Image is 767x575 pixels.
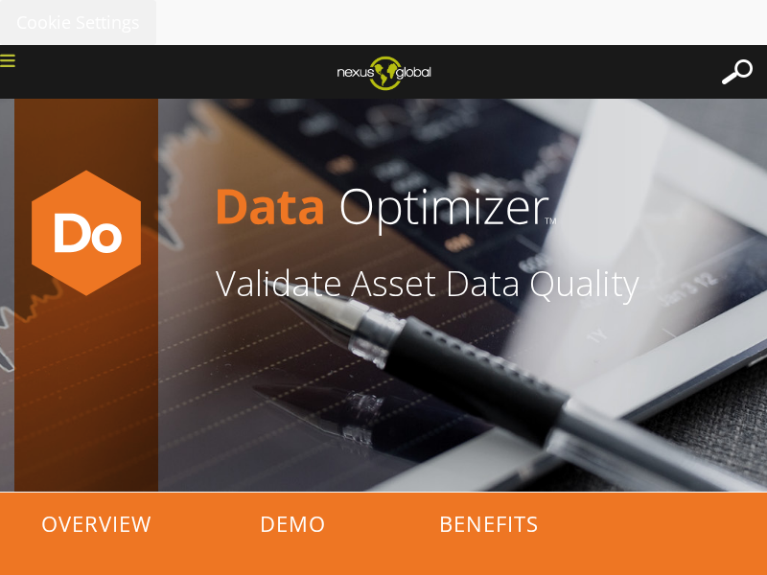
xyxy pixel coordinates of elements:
[393,493,585,555] p: BENEFITS
[216,147,753,266] img: DataOpthorizontal-no-icon
[216,266,753,301] h1: Validate Asset Data Quality
[322,50,446,96] img: ng_logo_web
[197,493,388,555] p: DEMO
[19,166,153,300] img: Data-optimizer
